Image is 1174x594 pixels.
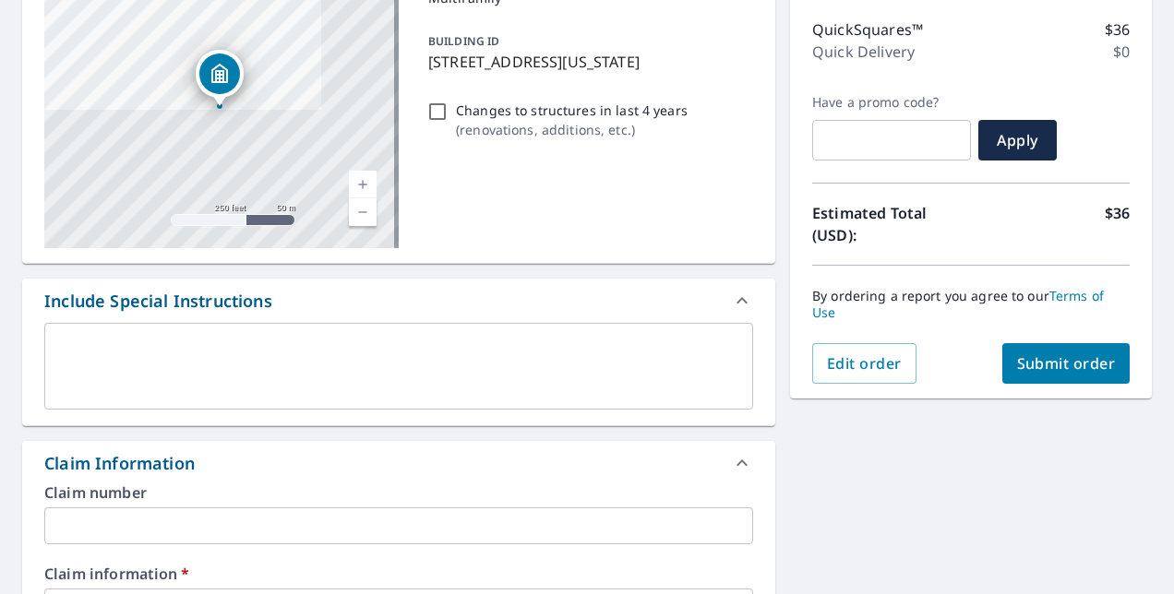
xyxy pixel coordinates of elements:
a: Terms of Use [812,287,1104,321]
p: Estimated Total (USD): [812,202,971,246]
div: Include Special Instructions [22,279,775,323]
p: By ordering a report you agree to our [812,288,1130,321]
p: $0 [1113,41,1130,63]
p: Changes to structures in last 4 years [456,101,688,120]
span: Submit order [1017,353,1116,374]
span: Edit order [827,353,902,374]
div: Dropped pin, building 1, MultiFamily property, 741 Willow Lake Cir Virginia Beach, VA 23452 [196,50,244,107]
a: Current Level 17, Zoom In [349,171,377,198]
label: Claim number [44,485,753,500]
a: Current Level 17, Zoom Out [349,198,377,226]
span: Apply [993,130,1042,150]
p: [STREET_ADDRESS][US_STATE] [428,51,746,73]
div: Include Special Instructions [44,289,272,314]
button: Apply [978,120,1057,160]
button: Submit order [1002,343,1131,384]
label: Claim information [44,566,753,581]
p: QuickSquares™ [812,18,923,41]
label: Have a promo code? [812,94,971,111]
p: BUILDING ID [428,33,499,49]
p: $36 [1105,18,1130,41]
p: $36 [1105,202,1130,246]
div: Claim Information [22,441,775,485]
p: ( renovations, additions, etc. ) [456,120,688,139]
div: Claim Information [44,451,195,476]
p: Quick Delivery [812,41,915,63]
button: Edit order [812,343,916,384]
